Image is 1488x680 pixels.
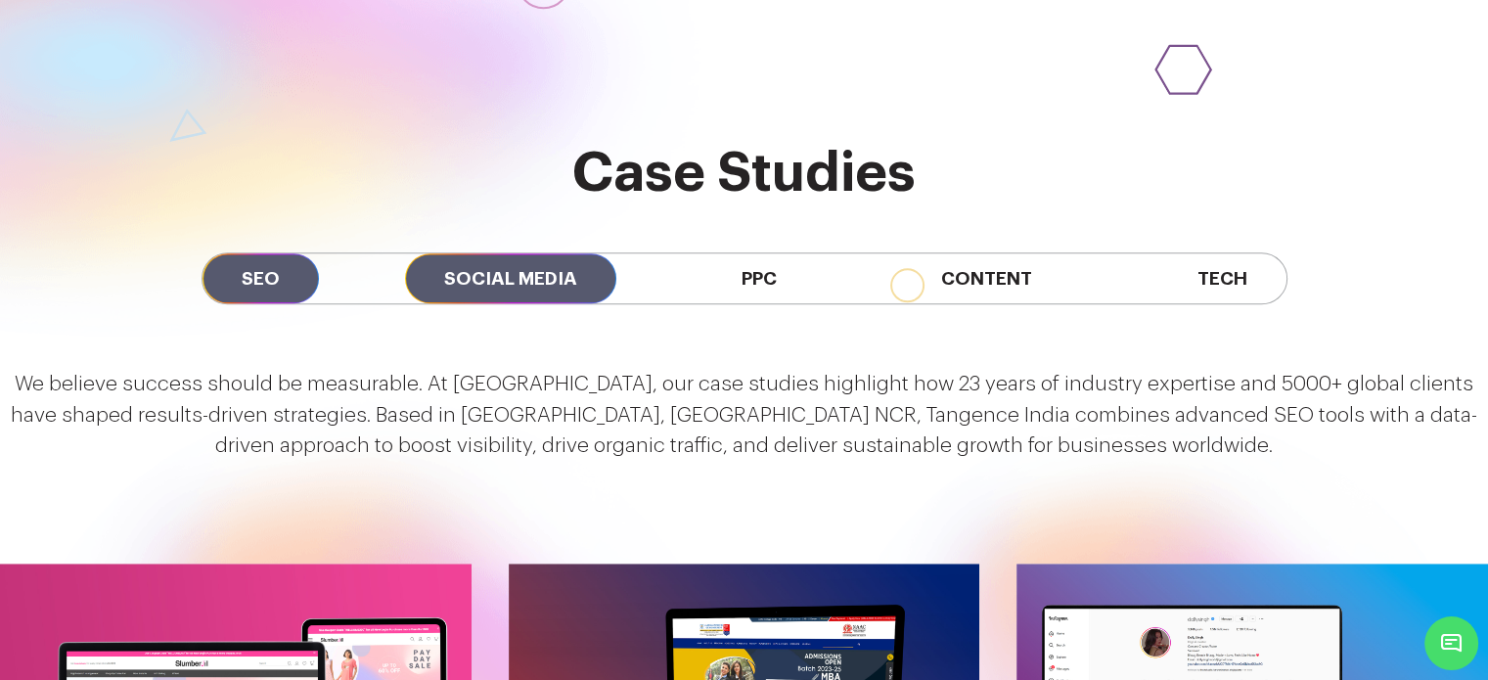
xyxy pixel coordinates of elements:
[1424,616,1478,670] span: Chat Widget
[405,253,616,303] span: Social Media
[1158,253,1286,303] span: Tech
[203,253,319,303] span: SEO
[902,253,1071,303] span: Content
[202,143,1287,204] h2: Case Studies
[702,253,816,303] span: PPC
